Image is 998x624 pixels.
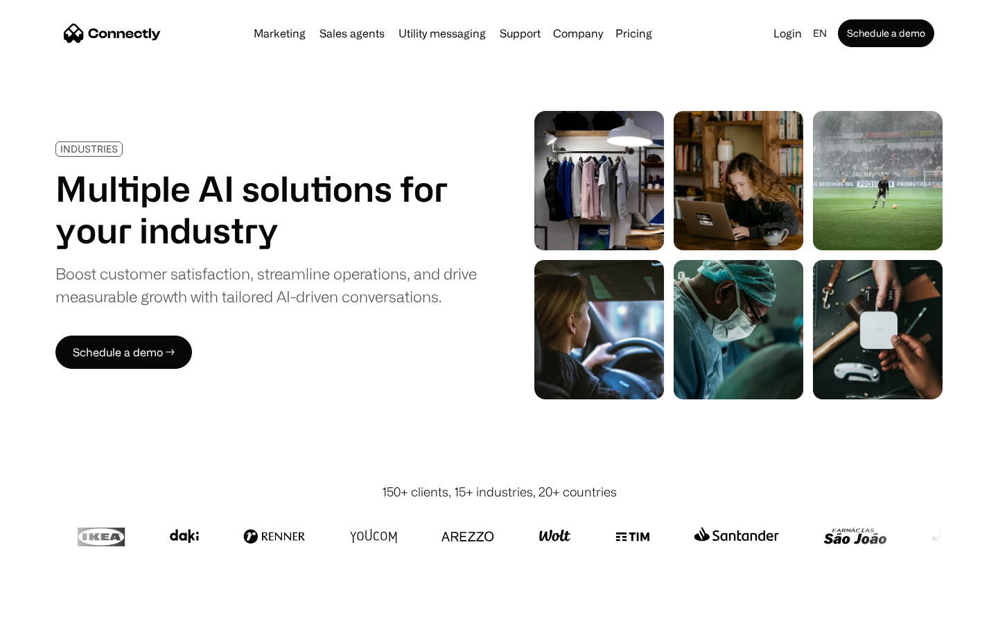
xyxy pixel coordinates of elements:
div: INDUSTRIES [60,144,118,154]
a: Schedule a demo [838,19,934,47]
a: Support [494,28,546,39]
a: Marketing [248,28,311,39]
a: Sales agents [314,28,390,39]
h1: Multiple AI solutions for your industry [55,168,477,251]
a: Schedule a demo → [55,336,192,369]
a: Pricing [610,28,658,39]
div: 150+ clients, 15+ industries, 20+ countries [382,483,617,501]
a: Login [768,24,807,43]
ul: Language list [28,600,83,619]
aside: Language selected: English [14,598,83,619]
div: en [813,24,827,43]
a: Utility messaging [393,28,491,39]
div: Company [553,24,603,43]
div: Boost customer satisfaction, streamline operations, and drive measurable growth with tailored AI-... [55,262,477,308]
